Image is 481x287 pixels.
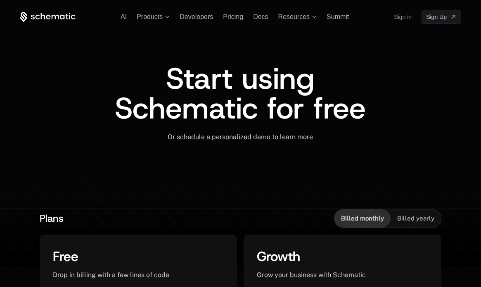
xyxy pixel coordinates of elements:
span: Billed monthly [341,214,384,223]
span: Sign Up [426,13,447,21]
a: Docs [253,13,268,20]
a: Summit [327,13,349,20]
a: [object Object] [422,10,461,24]
span: Plans [40,212,64,225]
span: Free [53,248,78,265]
span: Products [137,13,163,21]
span: Billed yearly [397,214,434,223]
span: Drop in billing with a few lines of code [53,271,169,279]
a: Pricing [223,13,243,20]
a: Developers [180,13,213,20]
span: Grow your business with Schematic [257,271,366,279]
a: Sign in [394,10,412,24]
span: Start using Schematic for free [115,59,366,128]
a: AI [121,13,127,20]
span: Growth [257,248,300,265]
span: Or schedule a personalized demo to learn more [168,133,313,141]
span: Resources [278,13,310,21]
